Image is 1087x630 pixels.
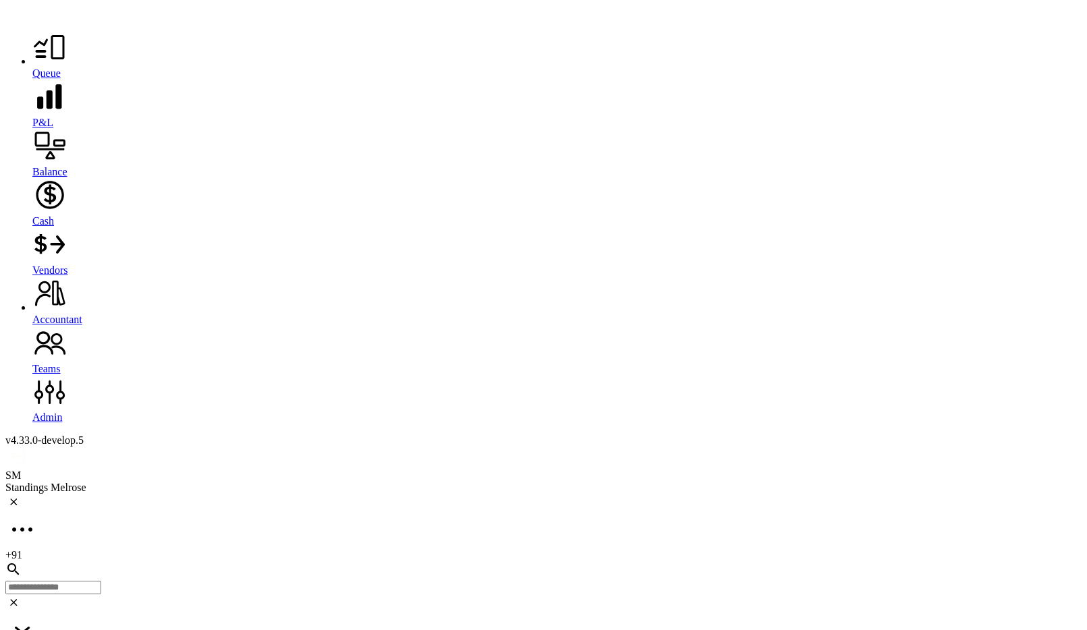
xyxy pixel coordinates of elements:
span: Vendors [32,264,67,276]
span: Cash [32,215,54,227]
span: Queue [32,67,61,79]
a: Accountant [32,277,1082,326]
div: SM [5,469,1082,482]
span: Admin [32,411,62,423]
span: P&L [32,117,53,128]
div: + 91 [5,549,1082,561]
a: Teams [32,326,1082,375]
a: Balance [32,129,1082,178]
span: Accountant [32,314,82,325]
span: Balance [32,166,67,177]
a: Vendors [32,227,1082,277]
div: v 4.33.0-develop.5 [5,434,1082,447]
div: Standings Melrose [5,482,1082,494]
a: P&L [32,80,1082,129]
a: Cash [32,178,1082,227]
a: Admin [32,375,1082,424]
span: Teams [32,363,61,374]
a: Queue [32,30,1082,80]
